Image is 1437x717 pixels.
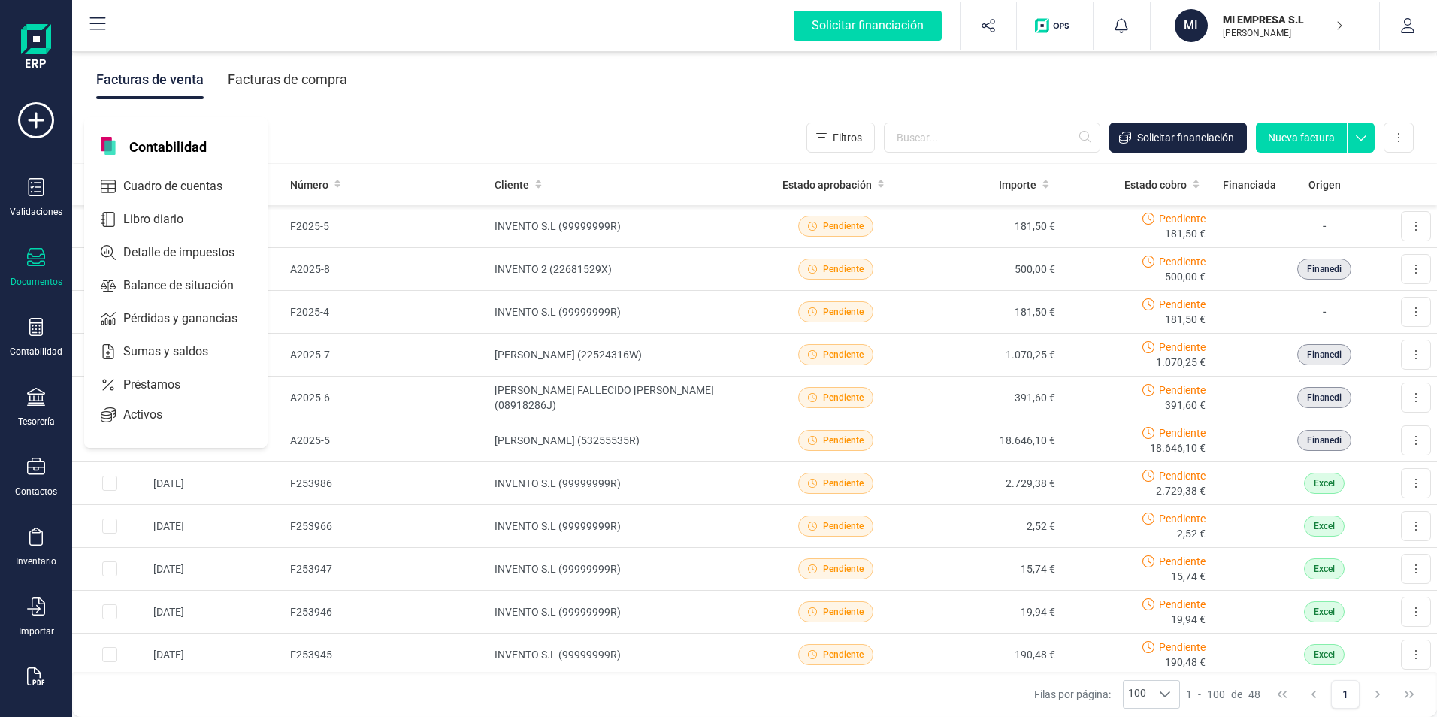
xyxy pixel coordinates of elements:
[1314,562,1335,576] span: Excel
[489,419,761,462] td: [PERSON_NAME] (53255535R)
[823,562,864,576] span: Pendiente
[117,406,189,424] span: Activos
[96,60,204,99] div: Facturas de venta
[1159,597,1206,612] span: Pendiente
[1159,425,1206,440] span: Pendiente
[117,210,210,228] span: Libro diario
[102,519,117,534] div: Row Selected 2950f241-f0ac-4a0c-8893-76fa37776697
[1159,211,1206,226] span: Pendiente
[1165,226,1206,241] span: 181,50 €
[147,505,284,548] td: [DATE]
[102,604,117,619] div: Row Selected f05144f4-5c73-41e9-9fac-6dce828f58a6
[1159,297,1206,312] span: Pendiente
[284,548,489,591] td: F253947
[1363,680,1392,709] button: Next Page
[489,291,761,334] td: INVENTO S.L (99999999R)
[1171,612,1206,627] span: 19,94 €
[823,476,864,490] span: Pendiente
[284,291,489,334] td: F2025-4
[1186,687,1260,702] div: -
[147,548,284,591] td: [DATE]
[489,248,761,291] td: INVENTO 2 (22681529X)
[1207,687,1225,702] span: 100
[1308,177,1341,192] span: Origen
[1256,123,1347,153] button: Nueva factura
[823,519,864,533] span: Pendiente
[1177,526,1206,541] span: 2,52 €
[117,177,250,195] span: Cuadro de cuentas
[147,591,284,634] td: [DATE]
[794,11,942,41] div: Solicitar financiación
[1159,554,1206,569] span: Pendiente
[823,605,864,619] span: Pendiente
[1026,2,1084,50] button: Logo de OPS
[823,262,864,276] span: Pendiente
[117,310,265,328] span: Pérdidas y ganancias
[18,416,55,428] div: Tesorería
[1159,468,1206,483] span: Pendiente
[495,177,529,192] span: Cliente
[1035,18,1075,33] img: Logo de OPS
[782,177,872,192] span: Estado aprobación
[284,591,489,634] td: F253946
[1395,680,1423,709] button: Last Page
[1331,680,1360,709] button: Page 1
[1159,254,1206,269] span: Pendiente
[284,419,489,462] td: A2025-5
[489,548,761,591] td: INVENTO S.L (99999999R)
[16,555,56,567] div: Inventario
[21,24,51,72] img: Logo Finanedi
[823,434,864,447] span: Pendiente
[911,248,1061,291] td: 500,00 €
[823,348,864,362] span: Pendiente
[1165,312,1206,327] span: 181,50 €
[833,130,862,145] span: Filtros
[489,205,761,248] td: INVENTO S.L (99999999R)
[117,277,261,295] span: Balance de situación
[1171,569,1206,584] span: 15,74 €
[1293,303,1356,321] p: -
[1307,434,1342,447] span: Finanedi
[147,462,284,505] td: [DATE]
[10,346,62,358] div: Contabilidad
[1137,130,1234,145] span: Solicitar financiación
[1165,398,1206,413] span: 391,60 €
[1231,687,1242,702] span: de
[1156,355,1206,370] span: 1.070,25 €
[1169,2,1361,50] button: MIMI EMPRESA S.L[PERSON_NAME]
[823,219,864,233] span: Pendiente
[1307,262,1342,276] span: Finanedi
[911,377,1061,419] td: 391,60 €
[776,2,960,50] button: Solicitar financiación
[1223,177,1276,192] span: Financiada
[1109,123,1247,153] button: Solicitar financiación
[911,419,1061,462] td: 18.646,10 €
[823,648,864,661] span: Pendiente
[911,548,1061,591] td: 15,74 €
[290,177,328,192] span: Número
[911,505,1061,548] td: 2,52 €
[1223,12,1343,27] p: MI EMPRESA S.L
[999,177,1036,192] span: Importe
[489,591,761,634] td: INVENTO S.L (99999999R)
[489,505,761,548] td: INVENTO S.L (99999999R)
[120,137,216,155] span: Contabilidad
[884,123,1100,153] input: Buscar...
[1307,391,1342,404] span: Finanedi
[117,244,262,262] span: Detalle de impuestos
[284,334,489,377] td: A2025-7
[1124,177,1187,192] span: Estado cobro
[1124,681,1151,708] span: 100
[911,291,1061,334] td: 181,50 €
[15,486,57,498] div: Contactos
[284,248,489,291] td: A2025-8
[823,305,864,319] span: Pendiente
[806,123,875,153] button: Filtros
[489,334,761,377] td: [PERSON_NAME] (22524316W)
[228,60,347,99] div: Facturas de compra
[102,647,117,662] div: Row Selected 9968b76e-c1fe-447c-843c-ad1dd6150c12
[102,476,117,491] div: Row Selected b4b1daff-e7b0-4a32-9070-161282ef2f53
[489,634,761,676] td: INVENTO S.L (99999999R)
[117,376,207,394] span: Préstamos
[823,391,864,404] span: Pendiente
